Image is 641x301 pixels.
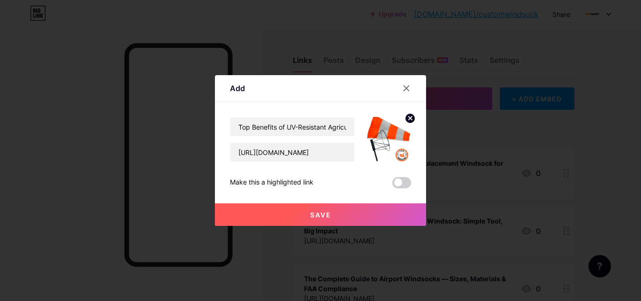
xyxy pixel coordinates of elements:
button: Save [215,203,426,226]
span: Save [310,211,331,219]
img: link_thumbnail [366,117,411,162]
input: Title [230,117,354,136]
div: Add [230,83,245,94]
input: URL [230,143,354,162]
div: Make this a highlighted link [230,177,313,188]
